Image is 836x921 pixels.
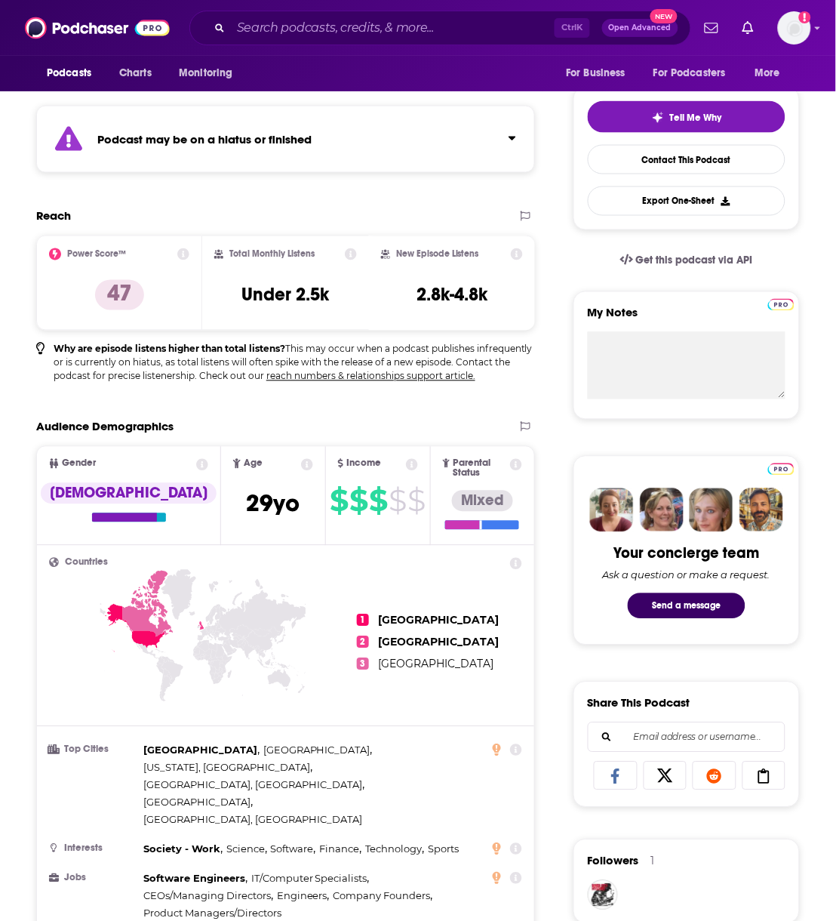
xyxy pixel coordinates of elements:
[778,11,811,45] img: User Profile
[799,11,811,23] svg: Add a profile image
[263,742,373,759] span: ,
[47,63,91,84] span: Podcasts
[25,14,170,42] img: Podchaser - Follow, Share and Rate Podcasts
[588,101,785,133] button: tell me why sparkleTell Me Why
[636,254,753,267] span: Get this podcast via API
[143,888,273,905] span: ,
[251,870,370,888] span: ,
[670,112,722,124] span: Tell Me Why
[588,722,785,753] div: Search followers
[271,841,316,858] span: ,
[614,544,760,563] div: Your concierge team
[699,15,724,41] a: Show notifications dropdown
[333,888,433,905] span: ,
[555,59,644,88] button: open menu
[690,488,733,532] img: Jules Profile
[778,11,811,45] button: Show profile menu
[54,343,535,383] p: This may occur when a podcast publishes infrequently or is currently on hiatus, as total listens ...
[41,483,217,504] div: [DEMOGRAPHIC_DATA]
[768,299,795,311] img: Podchaser Pro
[330,489,348,513] span: $
[650,9,678,23] span: New
[67,249,126,260] h2: Power Score™
[628,593,745,619] button: Send a message
[588,696,690,710] h3: Share This Podcast
[396,249,479,260] h2: New Episode Listens
[357,615,369,627] span: 1
[365,843,422,855] span: Technology
[745,59,800,88] button: open menu
[97,132,312,146] strong: Podcast may be on a hiatus or finished
[244,459,263,469] span: Age
[653,63,726,84] span: For Podcasters
[95,280,144,310] p: 47
[143,843,220,855] span: Society - Work
[179,63,232,84] span: Monitoring
[271,843,314,855] span: Software
[143,870,247,888] span: ,
[143,841,223,858] span: ,
[378,658,493,671] span: [GEOGRAPHIC_DATA]
[453,459,508,479] span: Parental Status
[143,794,253,812] span: ,
[54,343,285,355] b: Why are episode listens higher than total listens?
[226,841,267,858] span: ,
[588,306,785,332] label: My Notes
[768,461,795,476] a: Pro website
[143,907,281,919] span: Product Managers/Directors
[143,890,271,902] span: CEOs/Managing Directors
[601,723,773,752] input: Email address or username...
[588,145,785,174] a: Contact This Podcast
[566,63,625,84] span: For Business
[609,24,672,32] span: Open Advanced
[378,614,499,627] span: [GEOGRAPHIC_DATA]
[49,844,137,854] h3: Interests
[143,814,362,826] span: [GEOGRAPHIC_DATA], [GEOGRAPHIC_DATA]
[36,209,71,223] h2: Reach
[143,742,260,759] span: ,
[346,459,381,469] span: Income
[62,459,96,469] span: Gender
[369,489,387,513] span: $
[555,18,590,38] span: Ctrl K
[389,489,406,513] span: $
[65,558,108,568] span: Countries
[736,15,760,41] a: Show notifications dropdown
[640,488,684,532] img: Barbara Profile
[263,744,370,756] span: [GEOGRAPHIC_DATA]
[357,636,369,648] span: 2
[603,569,770,581] div: Ask a question or make a request.
[143,873,245,885] span: Software Engineers
[755,63,781,84] span: More
[143,762,310,774] span: [US_STATE], [GEOGRAPHIC_DATA]
[277,888,330,905] span: ,
[109,59,161,88] a: Charts
[357,658,369,670] span: 3
[778,11,811,45] span: Logged in as AlkaNara
[365,841,424,858] span: ,
[266,371,475,382] a: reach numbers & relationships support article.
[652,112,664,124] img: tell me why sparkle
[49,745,137,755] h3: Top Cities
[143,744,257,756] span: [GEOGRAPHIC_DATA]
[143,779,362,791] span: [GEOGRAPHIC_DATA], [GEOGRAPHIC_DATA]
[588,186,785,216] button: Export One-Sheet
[428,843,459,855] span: Sports
[768,464,795,476] img: Podchaser Pro
[168,59,252,88] button: open menu
[143,796,250,809] span: [GEOGRAPHIC_DATA]
[36,420,174,434] h2: Audience Demographics
[768,297,795,311] a: Pro website
[231,16,555,40] input: Search podcasts, credits, & more...
[36,59,111,88] button: open menu
[226,843,265,855] span: Science
[407,489,425,513] span: $
[608,242,765,279] a: Get this podcast via API
[143,759,312,777] span: ,
[588,854,639,868] span: Followers
[594,762,638,790] a: Share on Facebook
[602,19,678,37] button: Open AdvancedNew
[651,855,655,868] div: 1
[693,762,736,790] a: Share on Reddit
[189,11,691,45] div: Search podcasts, credits, & more...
